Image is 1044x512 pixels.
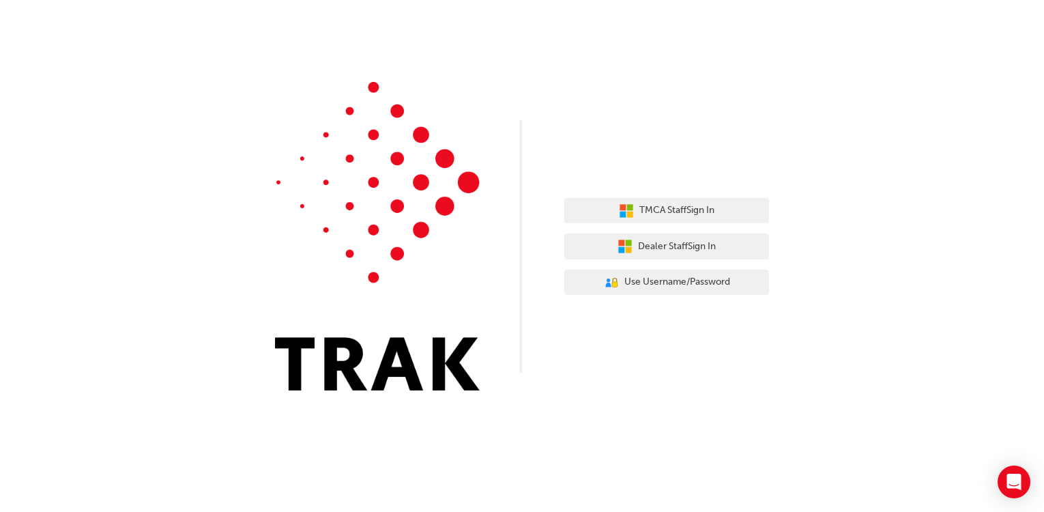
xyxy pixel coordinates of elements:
div: Open Intercom Messenger [998,466,1030,498]
button: TMCA StaffSign In [564,198,769,224]
button: Use Username/Password [564,270,769,296]
span: Dealer Staff Sign In [638,239,716,255]
span: TMCA Staff Sign In [639,203,714,218]
img: Trak [275,82,480,390]
span: Use Username/Password [624,274,730,290]
button: Dealer StaffSign In [564,233,769,259]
